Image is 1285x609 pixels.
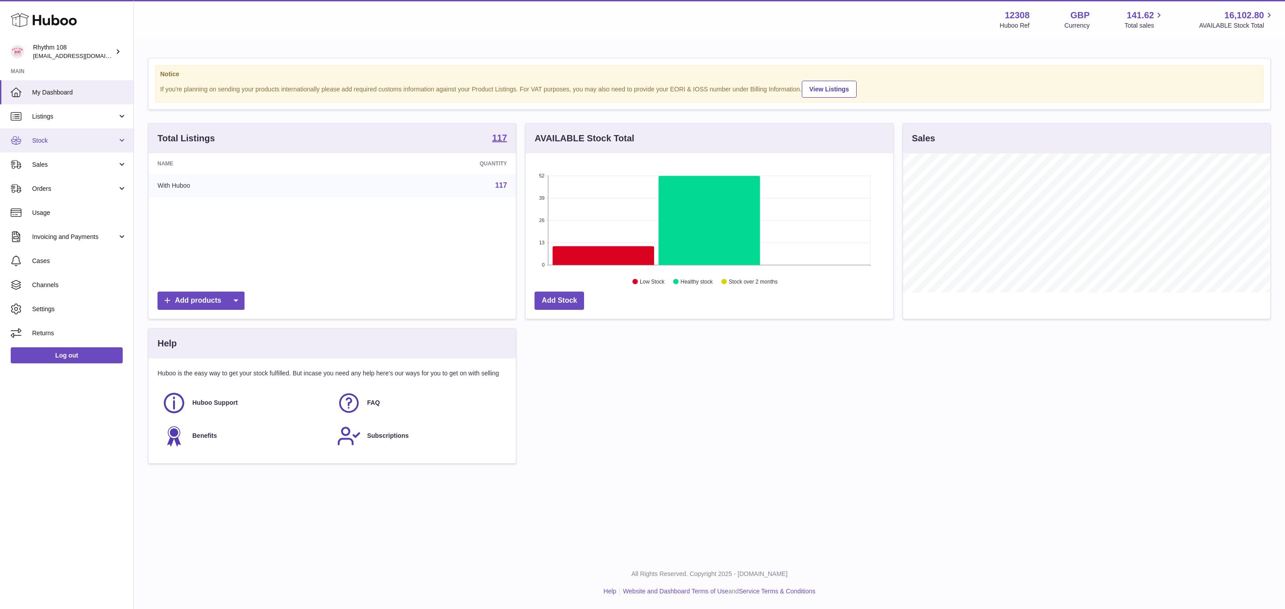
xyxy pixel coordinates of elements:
[681,279,713,285] text: Healthy stock
[32,281,127,289] span: Channels
[32,136,117,145] span: Stock
[802,81,857,98] a: View Listings
[32,160,117,169] span: Sales
[162,424,328,448] a: Benefits
[337,391,503,415] a: FAQ
[623,588,728,595] a: Website and Dashboard Terms of Use
[158,132,215,144] h3: Total Listings
[162,391,328,415] a: Huboo Support
[11,45,24,58] img: orders@rhythm108.com
[492,133,507,142] strong: 117
[367,399,380,407] span: FAQ
[32,257,127,265] span: Cases
[149,153,342,174] th: Name
[604,588,617,595] a: Help
[620,587,815,596] li: and
[535,132,634,144] h3: AVAILABLE Stock Total
[158,292,245,310] a: Add products
[729,279,778,285] text: Stock over 2 months
[640,279,665,285] text: Low Stock
[1124,9,1164,30] a: 141.62 Total sales
[1199,21,1274,30] span: AVAILABLE Stock Total
[1070,9,1090,21] strong: GBP
[1199,9,1274,30] a: 16,102.80 AVAILABLE Stock Total
[342,153,516,174] th: Quantity
[32,233,117,241] span: Invoicing and Payments
[1000,21,1030,30] div: Huboo Ref
[1124,21,1164,30] span: Total sales
[32,329,127,337] span: Returns
[1224,9,1264,21] span: 16,102.80
[149,174,342,197] td: With Huboo
[367,432,409,440] span: Subscriptions
[542,262,545,267] text: 0
[33,52,131,59] span: [EMAIL_ADDRESS][DOMAIN_NAME]
[32,305,127,313] span: Settings
[1065,21,1090,30] div: Currency
[141,570,1278,578] p: All Rights Reserved. Copyright 2025 - [DOMAIN_NAME]
[32,185,117,193] span: Orders
[32,112,117,121] span: Listings
[33,43,113,60] div: Rhythm 108
[539,240,545,245] text: 13
[492,133,507,144] a: 117
[158,337,177,350] h3: Help
[192,399,238,407] span: Huboo Support
[32,209,127,217] span: Usage
[539,195,545,201] text: 39
[158,369,507,378] p: Huboo is the easy way to get your stock fulfilled. But incase you need any help here's our ways f...
[739,588,816,595] a: Service Terms & Conditions
[11,347,123,363] a: Log out
[535,292,584,310] a: Add Stock
[32,88,127,97] span: My Dashboard
[495,181,507,189] a: 117
[192,432,217,440] span: Benefits
[160,79,1259,98] div: If you're planning on sending your products internationally please add required customs informati...
[539,218,545,223] text: 26
[160,70,1259,78] strong: Notice
[337,424,503,448] a: Subscriptions
[1127,9,1154,21] span: 141.62
[912,132,935,144] h3: Sales
[1005,9,1030,21] strong: 12308
[539,173,545,178] text: 52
